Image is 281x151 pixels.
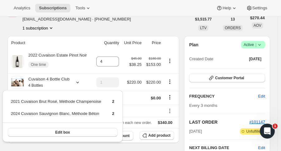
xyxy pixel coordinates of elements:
[22,25,54,31] button: Product actions
[254,23,261,28] span: AOV
[55,130,70,135] span: Edit box
[72,4,95,12] button: Tools
[260,124,275,139] iframe: Intercom live chat
[195,17,212,22] span: $3,515.77
[131,57,141,60] small: $45.00
[258,145,265,151] button: Edit
[227,15,238,24] button: 13
[31,62,46,67] span: One time
[39,6,67,11] span: Subscriptions
[165,94,175,101] button: Shipping actions
[121,36,143,50] th: Unit Price
[189,145,258,151] h2: NEXT BILLING DATE
[11,110,102,122] td: 2024 Cuvaison Sauvignon Blanc, Méthode Béton
[189,103,217,108] span: Every 3 months
[242,4,271,12] button: Settings
[10,4,34,12] button: Analytics
[22,16,136,22] span: [EMAIL_ADDRESS][DOMAIN_NAME] · [PHONE_NUMBER]
[246,129,263,134] span: Unfulfilled
[127,80,141,85] span: $220.00
[28,83,43,88] small: 4 Bottles
[189,74,265,82] button: Customer Portal
[258,93,265,99] span: Edit
[200,26,207,30] span: LTV
[255,42,256,47] span: |
[225,26,241,30] span: ORDERS
[212,4,241,12] button: Help
[35,4,70,12] button: Subscriptions
[189,42,198,48] h2: Plan
[75,6,85,11] span: Tools
[129,62,142,68] span: $38.25
[189,128,202,135] span: [DATE]
[215,75,244,80] span: Customer Portal
[112,111,114,116] span: 2
[189,93,258,99] h2: FREQUENCY
[93,36,121,50] th: Quantity
[273,124,278,129] span: 1
[145,62,161,68] span: $153.00
[189,119,249,125] h2: LAST ORDER
[11,98,102,110] td: 2021 Cuvaison Brut Rosé, Méthode Champenoise
[249,120,265,124] a: #101147
[165,78,175,85] button: Product actions
[250,15,265,21] span: $270.44
[7,36,93,50] th: Product
[8,128,117,137] button: Edit box
[24,52,87,71] div: 2022 Cuvaison Estate Pinot Noir
[151,96,161,100] span: $0.00
[165,57,175,64] button: Product actions
[149,57,161,60] small: $180.00
[146,80,161,85] span: $220.00
[14,6,30,11] span: Analytics
[191,15,215,24] button: $3,515.77
[148,133,170,138] span: Add product
[252,6,267,11] span: Settings
[249,57,261,62] span: [DATE]
[112,99,114,104] span: 2
[245,55,265,63] button: [DATE]
[158,120,173,125] span: $340.00
[222,6,231,11] span: Help
[24,76,69,89] div: Cuvaison 4 Bottle Club
[143,36,163,50] th: Price
[189,56,213,62] span: Created Date
[255,91,269,101] button: Edit
[231,17,235,22] span: 13
[140,131,174,140] button: Add product
[244,42,263,48] span: Active
[249,119,265,125] button: #101147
